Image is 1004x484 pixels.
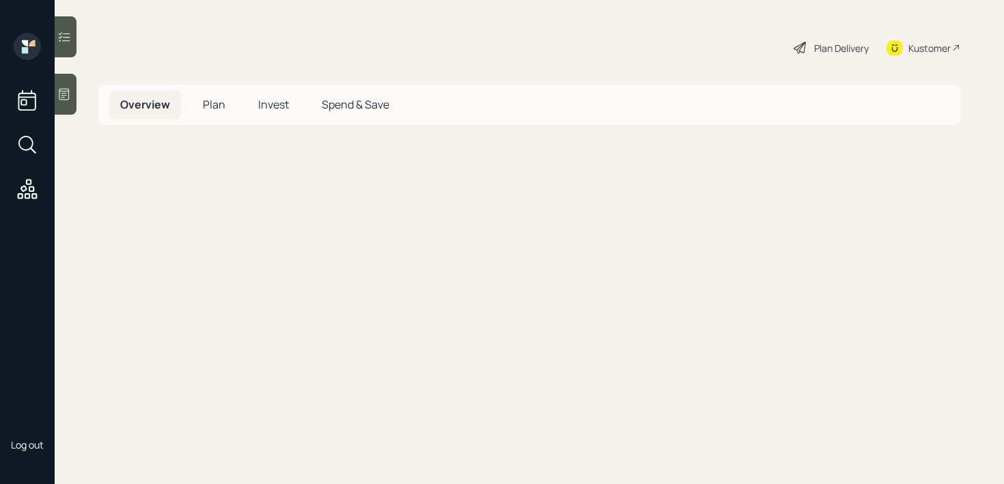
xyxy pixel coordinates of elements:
span: Overview [120,97,170,112]
span: Invest [258,97,289,112]
img: retirable_logo.png [14,395,41,422]
div: Plan Delivery [814,41,869,55]
span: Spend & Save [322,97,389,112]
div: Kustomer [908,41,951,55]
div: Log out [11,438,44,451]
span: Plan [203,97,225,112]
